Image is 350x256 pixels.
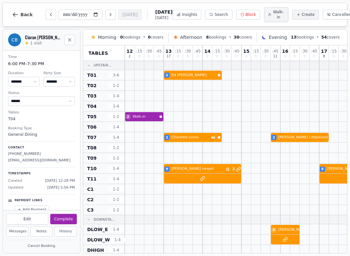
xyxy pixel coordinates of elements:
span: Downsta... [94,217,115,222]
span: C2 [87,196,94,203]
span: 8 [323,55,325,58]
span: 1 - 2 [108,114,124,119]
span: T03 [87,93,97,99]
span: 1 - 2 [108,83,124,88]
span: 15 [243,49,249,53]
span: Updated [8,185,23,191]
span: T08 [87,145,97,151]
span: 1 - 4 [110,237,125,242]
span: : 30 [262,49,269,53]
span: 0 [196,55,198,58]
button: Previous day [46,9,56,20]
span: T01 [87,72,97,78]
span: 0 [216,55,218,58]
span: [DATE] [155,9,172,15]
span: bookings [206,35,226,40]
span: : 30 [340,49,346,53]
span: 1 - 2 [108,145,124,150]
button: [DATE] [118,9,142,20]
dt: Time [8,54,75,60]
dt: Booking Type [8,126,75,131]
p: Timestamps [8,171,75,176]
span: C1 [87,186,94,192]
span: 0 [206,55,208,58]
span: 1 - 4 [108,104,124,109]
button: Complete [50,214,77,224]
dt: Duration [8,71,40,76]
span: 3 [166,135,168,140]
div: CB [8,33,21,46]
span: 1 - 4 [108,227,124,232]
span: 1 - 2 [108,187,124,192]
button: Cancel Booking [6,242,77,250]
span: C3 [87,207,94,213]
span: : 15 [292,49,298,53]
span: bookings [120,35,140,40]
button: Walk-in [264,7,288,22]
span: covers [321,35,340,40]
span: 0 [264,55,266,58]
button: Block [236,10,260,19]
span: DLOW_E [87,226,108,233]
span: [DATE] 5:56 PM [47,185,75,191]
button: History [54,227,77,237]
span: 3 - 6 [108,73,124,78]
span: : 30 [185,49,191,53]
span: : 15 [136,49,142,53]
span: 0 [235,55,237,58]
span: [PERSON_NAME] Littlewood [278,135,328,140]
span: Create [302,12,315,17]
p: Payment Links [15,198,42,203]
span: 0 [187,55,189,58]
span: 8 [321,167,324,171]
span: 2 [127,114,129,119]
span: T07 [87,134,97,141]
span: 0 [255,55,257,58]
span: Walk-in [133,114,158,120]
span: 0 [303,55,305,58]
span: covers [148,35,163,40]
span: : 15 [214,49,220,53]
span: 0 [120,35,123,40]
span: T04 [87,103,97,110]
span: 0 [226,55,227,58]
span: : 45 [272,49,278,53]
span: 1 - 2 [108,156,124,161]
span: 1 - 4 [108,124,124,130]
span: T05 [87,113,97,120]
span: 9 [273,227,275,232]
span: 2 [273,135,275,140]
span: T09 [87,155,97,161]
span: 30 [234,35,239,40]
button: Edit [6,214,48,225]
span: 54 [321,35,327,40]
dt: Tables [8,110,75,115]
span: 13 [165,49,171,53]
span: 0 [332,55,334,58]
span: : 45 [194,49,201,53]
span: DLOW_W [87,237,110,243]
span: • [143,35,145,40]
dt: Status [8,90,75,96]
span: Afternoon [180,34,202,41]
span: • [316,35,319,40]
span: [DATE] 12:28 PM [45,178,75,184]
span: Evening [269,34,287,41]
dd: 6:00 PM – 7:30 PM [8,61,75,67]
span: Charlotte Jones [171,135,210,140]
span: bookings [291,35,314,40]
span: 9 [166,167,168,171]
span: 0 [342,55,344,58]
svg: Google booking [226,168,229,171]
span: • [229,35,231,40]
span: 1 - 4 [108,93,124,99]
span: 13 [291,35,297,40]
span: T02 [87,82,97,89]
span: 1 visit [30,41,42,46]
h2: Ciaran [PERSON_NAME] [25,34,61,41]
button: Messages [6,227,29,237]
p: Contact [8,145,75,150]
button: Next day [105,9,116,20]
p: [EMAIL_ADDRESS][DOMAIN_NAME] [8,158,75,163]
span: 0 [284,55,286,58]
